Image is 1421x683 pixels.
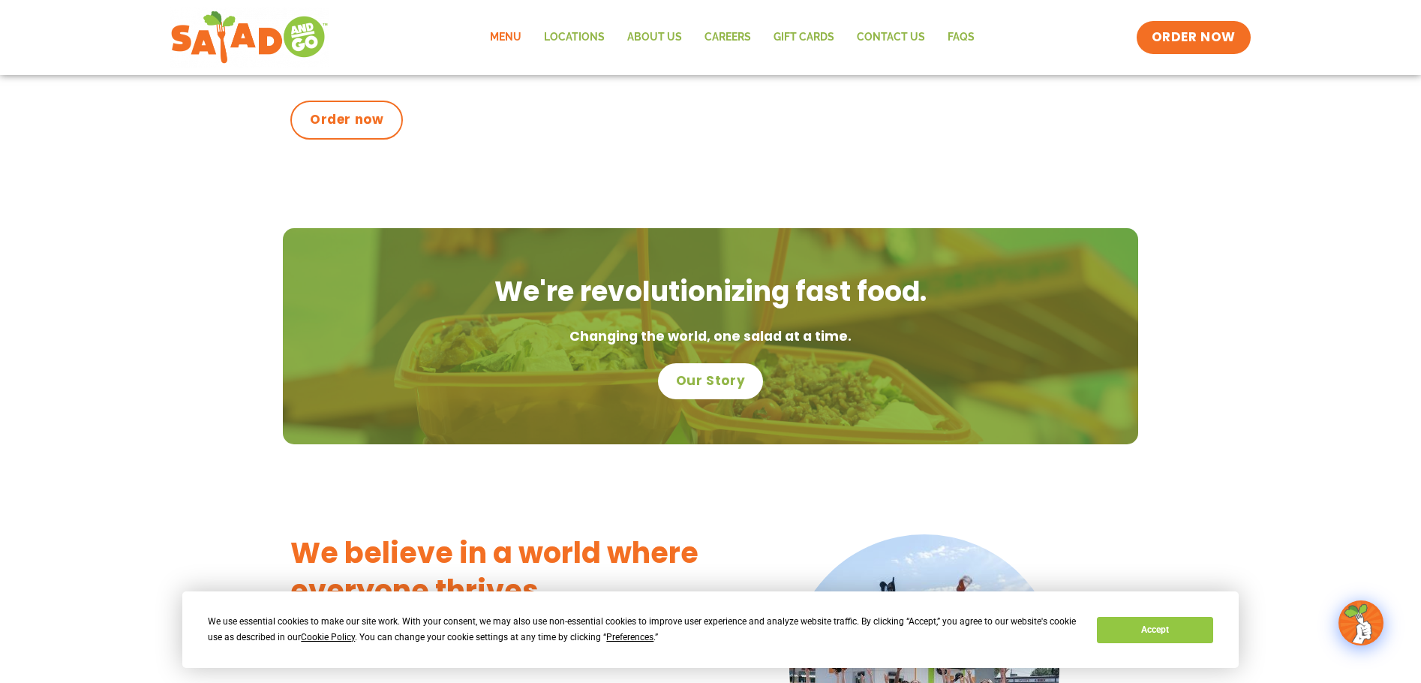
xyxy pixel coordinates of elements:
[298,273,1123,311] h2: We're revolutionizing fast food.
[676,372,745,390] span: Our Story
[606,632,653,642] span: Preferences
[1340,602,1382,644] img: wpChatIcon
[1137,21,1251,54] a: ORDER NOW
[310,111,383,129] span: Order now
[182,591,1239,668] div: Cookie Consent Prompt
[170,8,329,68] img: new-SAG-logo-768×292
[1152,29,1236,47] span: ORDER NOW
[479,20,533,55] a: Menu
[1097,617,1212,643] button: Accept
[301,632,355,642] span: Cookie Policy
[479,20,986,55] nav: Menu
[658,363,763,399] a: Our Story
[762,20,846,55] a: GIFT CARDS
[846,20,936,55] a: Contact Us
[298,326,1123,348] p: Changing the world, one salad at a time.
[616,20,693,55] a: About Us
[693,20,762,55] a: Careers
[208,614,1079,645] div: We use essential cookies to make our site work. With your consent, we may also use non-essential ...
[936,20,986,55] a: FAQs
[290,534,703,609] h3: We believe in a world where everyone thrives.
[533,20,616,55] a: Locations
[290,101,403,140] a: Order now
